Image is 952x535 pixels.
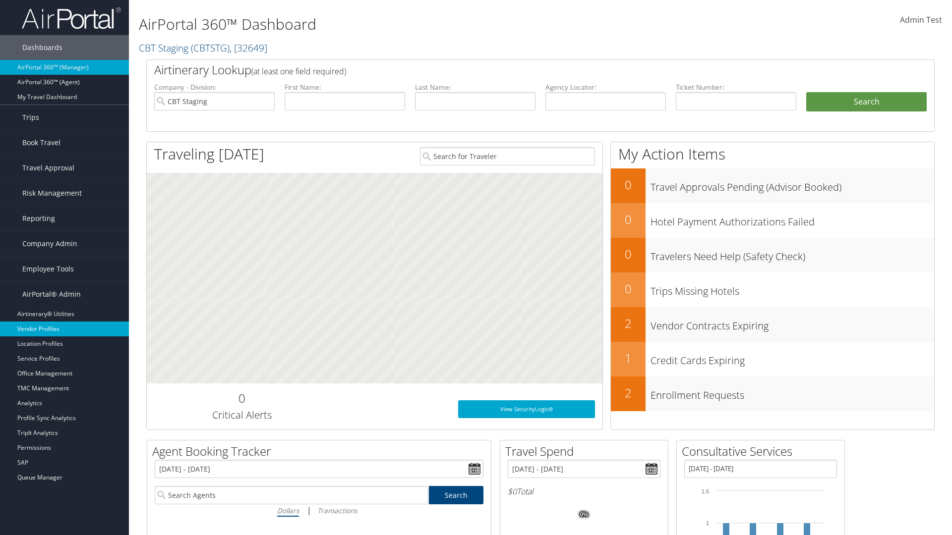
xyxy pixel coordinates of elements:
[611,280,646,297] h2: 0
[806,92,927,112] button: Search
[22,206,55,231] span: Reporting
[611,238,934,272] a: 0Travelers Need Help (Safety Check)
[22,6,121,30] img: airportal-logo.png
[611,203,934,238] a: 0Hotel Payment Authorizations Failed
[155,504,483,517] div: |
[682,443,844,460] h2: Consultative Services
[154,61,861,78] h2: Airtinerary Lookup
[706,520,709,526] tspan: 1
[676,82,796,92] label: Ticket Number:
[152,443,491,460] h2: Agent Booking Tracker
[191,41,230,54] span: ( CBTSTG )
[22,130,60,155] span: Book Travel
[458,400,595,418] a: View SecurityLogic®
[900,14,942,25] span: Admin Test
[611,176,646,193] h2: 0
[611,350,646,367] h2: 1
[611,246,646,263] h2: 0
[611,307,934,342] a: 2Vendor Contracts Expiring
[611,342,934,376] a: 1Credit Cards Expiring
[22,181,82,206] span: Risk Management
[508,486,517,497] span: $0
[611,315,646,332] h2: 2
[611,272,934,307] a: 0Trips Missing Hotels
[155,486,428,504] input: Search Agents
[651,279,934,298] h3: Trips Missing Hotels
[420,147,595,165] input: Search for Traveler
[611,168,934,203] a: 0Travel Approvals Pending (Advisor Booked)
[154,390,329,407] h2: 0
[900,5,942,36] a: Admin Test
[611,384,646,401] h2: 2
[22,257,74,281] span: Employee Tools
[22,35,62,60] span: Dashboards
[317,506,357,515] i: Transactions
[22,231,77,256] span: Company Admin
[22,156,74,180] span: Travel Approval
[651,314,934,333] h3: Vendor Contracts Expiring
[139,41,267,54] a: CBT Staging
[508,486,660,497] h6: Total
[651,245,934,264] h3: Travelers Need Help (Safety Check)
[651,210,934,229] h3: Hotel Payment Authorizations Failed
[611,144,934,164] h1: My Action Items
[702,488,709,494] tspan: 1.5
[22,105,39,130] span: Trips
[611,376,934,411] a: 2Enrollment Requests
[230,41,267,54] span: , [ 32649 ]
[154,144,264,164] h1: Traveling [DATE]
[651,383,934,402] h3: Enrollment Requests
[154,408,329,422] h3: Critical Alerts
[505,443,668,460] h2: Travel Spend
[429,486,484,504] a: Search
[285,82,405,92] label: First Name:
[277,506,299,515] i: Dollars
[154,82,275,92] label: Company - Division:
[415,82,535,92] label: Last Name:
[611,211,646,228] h2: 0
[22,282,81,307] span: AirPortal® Admin
[580,512,588,518] tspan: 0%
[545,82,666,92] label: Agency Locator:
[251,66,346,77] span: (at least one field required)
[651,175,934,194] h3: Travel Approvals Pending (Advisor Booked)
[651,349,934,368] h3: Credit Cards Expiring
[139,14,674,35] h1: AirPortal 360™ Dashboard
